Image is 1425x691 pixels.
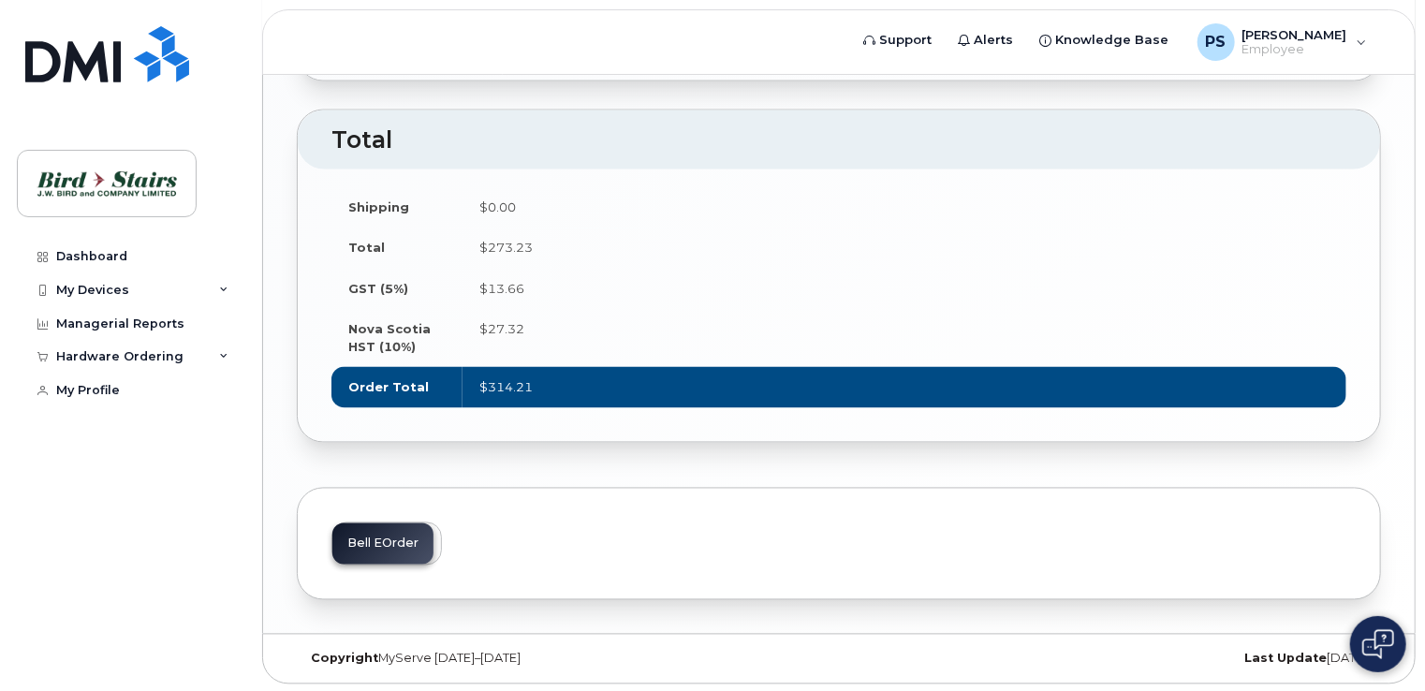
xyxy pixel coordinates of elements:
div: Peter Stitchman [1184,23,1380,61]
span: $314.21 [479,380,533,395]
span: PS [1206,31,1227,53]
div: MyServe [DATE]–[DATE] [297,652,658,667]
span: [PERSON_NAME] [1242,27,1347,42]
div: [DATE] [1020,652,1381,667]
a: Support [851,22,946,59]
label: GST (5%) [348,281,408,299]
label: Shipping [348,198,409,216]
a: Alerts [946,22,1027,59]
strong: Copyright [311,652,378,666]
strong: Last Update [1244,652,1327,666]
a: Knowledge Base [1027,22,1183,59]
span: Support [880,31,933,50]
h2: Total [331,127,1346,154]
label: Order Total [348,379,429,397]
span: Alerts [975,31,1014,50]
label: Nova Scotia HST (10%) [348,321,446,356]
span: $273.23 [479,241,533,256]
span: Employee [1242,42,1347,57]
span: $13.66 [479,282,524,297]
span: $0.00 [479,199,516,214]
span: Knowledge Base [1056,31,1169,50]
span: $27.32 [479,322,524,337]
img: Open chat [1362,629,1394,659]
label: Total [348,240,385,257]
